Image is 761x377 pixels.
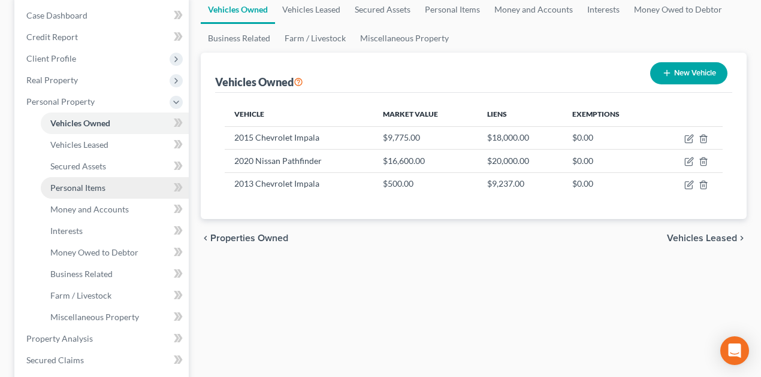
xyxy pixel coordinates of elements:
[41,134,189,156] a: Vehicles Leased
[41,220,189,242] a: Interests
[225,172,374,195] td: 2013 Chevrolet Impala
[720,336,749,365] div: Open Intercom Messenger
[17,328,189,349] a: Property Analysis
[41,199,189,220] a: Money and Accounts
[201,24,277,53] a: Business Related
[650,62,727,84] button: New Vehicle
[215,75,303,89] div: Vehicles Owned
[478,102,563,126] th: Liens
[50,161,106,171] span: Secured Assets
[50,247,138,257] span: Money Owed to Debtor
[50,204,129,214] span: Money and Accounts
[41,156,189,177] a: Secured Assets
[201,233,210,243] i: chevron_left
[50,226,83,236] span: Interests
[478,126,563,149] td: $18,000.00
[50,290,111,300] span: Farm / Livestock
[667,233,737,243] span: Vehicles Leased
[41,285,189,306] a: Farm / Livestock
[50,269,113,279] span: Business Related
[373,150,477,172] td: $16,600.00
[225,150,374,172] td: 2020 Nissan Pathfinder
[353,24,456,53] a: Miscellaneous Property
[201,233,288,243] button: chevron_left Properties Owned
[26,53,76,63] span: Client Profile
[17,5,189,26] a: Case Dashboard
[26,355,84,365] span: Secured Claims
[563,150,656,172] td: $0.00
[26,32,78,42] span: Credit Report
[50,312,139,322] span: Miscellaneous Property
[563,172,656,195] td: $0.00
[667,233,747,243] button: Vehicles Leased chevron_right
[50,139,108,150] span: Vehicles Leased
[41,306,189,328] a: Miscellaneous Property
[478,172,563,195] td: $9,237.00
[225,126,374,149] td: 2015 Chevrolet Impala
[41,242,189,263] a: Money Owed to Debtor
[41,113,189,134] a: Vehicles Owned
[225,102,374,126] th: Vehicle
[17,26,189,48] a: Credit Report
[737,233,747,243] i: chevron_right
[26,333,93,343] span: Property Analysis
[563,102,656,126] th: Exemptions
[210,233,288,243] span: Properties Owned
[41,177,189,199] a: Personal Items
[478,150,563,172] td: $20,000.00
[50,183,105,193] span: Personal Items
[26,10,87,20] span: Case Dashboard
[373,126,477,149] td: $9,775.00
[373,102,477,126] th: Market Value
[26,75,78,85] span: Real Property
[26,96,95,107] span: Personal Property
[41,263,189,285] a: Business Related
[277,24,353,53] a: Farm / Livestock
[373,172,477,195] td: $500.00
[563,126,656,149] td: $0.00
[17,349,189,371] a: Secured Claims
[50,118,110,128] span: Vehicles Owned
